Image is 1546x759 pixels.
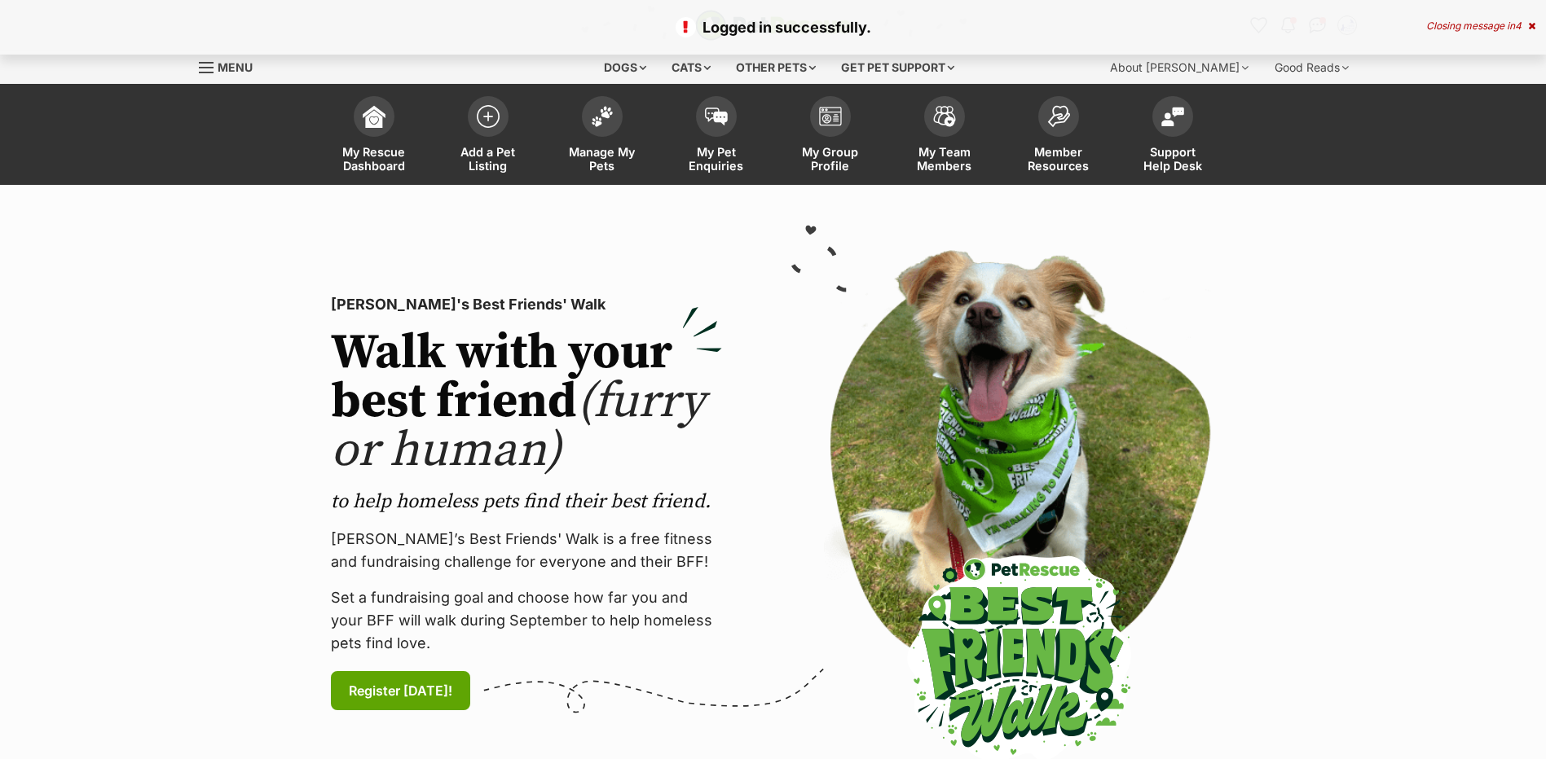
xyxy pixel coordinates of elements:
div: Dogs [592,51,658,84]
img: team-members-icon-5396bd8760b3fe7c0b43da4ab00e1e3bb1a5d9ba89233759b79545d2d3fc5d0d.svg [933,106,956,127]
span: Register [DATE]! [349,681,452,700]
span: Member Resources [1022,145,1095,173]
span: My Team Members [908,145,981,173]
a: My Group Profile [773,88,888,185]
span: Menu [218,60,253,74]
a: Register [DATE]! [331,671,470,710]
h2: Walk with your best friend [331,329,722,476]
a: My Team Members [888,88,1002,185]
p: [PERSON_NAME]’s Best Friends' Walk is a free fitness and fundraising challenge for everyone and t... [331,528,722,573]
a: Add a Pet Listing [431,88,545,185]
p: to help homeless pets find their best friend. [331,489,722,515]
div: Good Reads [1263,51,1360,84]
p: Set a fundraising goal and choose how far you and your BFF will walk during September to help hom... [331,586,722,655]
a: My Pet Enquiries [659,88,773,185]
a: Manage My Pets [545,88,659,185]
img: manage-my-pets-icon-02211641906a0b7f246fdf0571729dbe1e7629f14944591b6c1af311fb30b64b.svg [591,106,614,127]
a: My Rescue Dashboard [317,88,431,185]
a: Support Help Desk [1116,88,1230,185]
span: My Group Profile [794,145,867,173]
div: Get pet support [830,51,966,84]
img: help-desk-icon-fdf02630f3aa405de69fd3d07c3f3aa587a6932b1a1747fa1d2bba05be0121f9.svg [1161,107,1184,126]
img: add-pet-listing-icon-0afa8454b4691262ce3f59096e99ab1cd57d4a30225e0717b998d2c9b9846f56.svg [477,105,500,128]
span: Add a Pet Listing [451,145,525,173]
img: group-profile-icon-3fa3cf56718a62981997c0bc7e787c4b2cf8bcc04b72c1350f741eb67cf2f40e.svg [819,107,842,126]
a: Menu [199,51,264,81]
span: (furry or human) [331,371,705,481]
span: My Rescue Dashboard [337,145,411,173]
span: Manage My Pets [566,145,639,173]
span: My Pet Enquiries [680,145,753,173]
img: dashboard-icon-eb2f2d2d3e046f16d808141f083e7271f6b2e854fb5c12c21221c1fb7104beca.svg [363,105,385,128]
div: Other pets [725,51,827,84]
a: Member Resources [1002,88,1116,185]
div: About [PERSON_NAME] [1099,51,1260,84]
div: Cats [660,51,722,84]
img: pet-enquiries-icon-7e3ad2cf08bfb03b45e93fb7055b45f3efa6380592205ae92323e6603595dc1f.svg [705,107,728,125]
img: member-resources-icon-8e73f808a243e03378d46382f2149f9095a855e16c252ad45f914b54edf8863c.svg [1047,105,1070,127]
span: Support Help Desk [1136,145,1209,173]
p: [PERSON_NAME]'s Best Friends' Walk [331,293,722,316]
